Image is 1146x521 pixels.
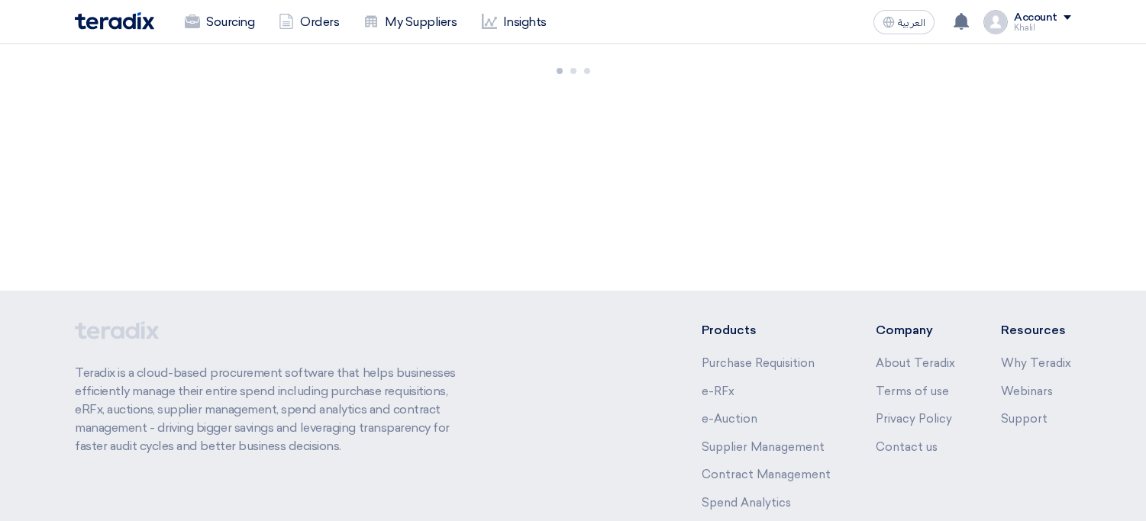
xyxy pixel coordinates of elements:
[702,384,734,398] a: e-RFx
[1001,321,1071,339] li: Resources
[702,496,791,510] a: Spend Analytics
[983,10,1008,34] img: profile_test.png
[1001,356,1071,370] a: Why Teradix
[702,356,815,370] a: Purchase Requisition
[876,440,938,454] a: Contact us
[470,5,559,39] a: Insights
[873,10,935,34] button: العربية
[1014,11,1057,24] div: Account
[266,5,351,39] a: Orders
[876,321,955,339] li: Company
[876,384,949,398] a: Terms of use
[702,468,831,481] a: Contract Management
[351,5,469,39] a: My Suppliers
[75,364,473,455] p: Teradix is a cloud-based procurement software that helps businesses efficiently manage their enti...
[702,321,831,339] li: Products
[1001,384,1053,398] a: Webinars
[898,18,925,28] span: العربية
[173,5,266,39] a: Sourcing
[702,412,757,426] a: e-Auction
[75,12,154,30] img: Teradix logo
[1014,24,1071,32] div: Khalil
[702,440,825,454] a: Supplier Management
[876,356,955,370] a: About Teradix
[1001,412,1048,426] a: Support
[876,412,952,426] a: Privacy Policy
